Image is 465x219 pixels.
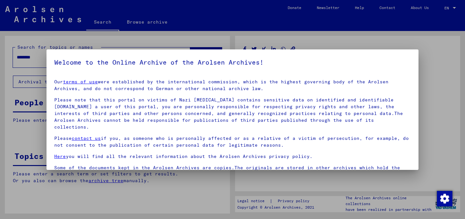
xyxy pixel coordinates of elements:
[437,191,452,206] img: Change consent
[54,164,411,185] p: Some of the documents kept in the Arolsen Archives are copies.The originals are stored in other a...
[54,135,411,149] p: Please if you, as someone who is personally affected or as a relative of a victim of persecution,...
[54,57,411,68] h5: Welcome to the Online Archive of the Arolsen Archives!
[63,79,98,85] a: terms of use
[54,78,411,92] p: Our were established by the international commission, which is the highest governing body of the ...
[54,153,411,160] p: you will find all the relevant information about the Arolsen Archives privacy policy.
[54,153,66,159] a: Here
[54,97,411,130] p: Please note that this portal on victims of Nazi [MEDICAL_DATA] contains sensitive data on identif...
[72,135,101,141] a: contact us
